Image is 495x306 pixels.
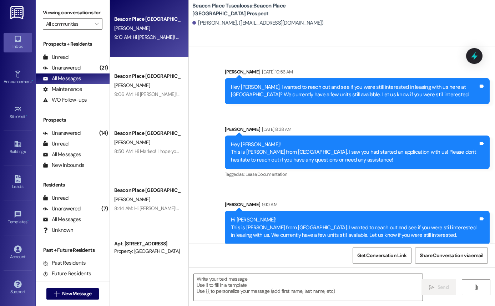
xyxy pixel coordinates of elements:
i:  [54,291,59,297]
div: [DATE] 10:56 AM [260,68,293,76]
i:  [429,285,434,290]
div: (7) [100,203,110,214]
div: 9:10 AM [260,201,277,208]
span: [PERSON_NAME] [114,139,150,146]
div: Residents [36,181,110,189]
div: Past Residents [43,259,86,267]
div: (21) [98,62,110,73]
a: Site Visit • [4,103,32,122]
div: Unanswered [43,64,81,72]
a: Inbox [4,33,32,52]
div: Unread [43,53,69,61]
div: All Messages [43,216,81,223]
div: Beacon Place [GEOGRAPHIC_DATA] Prospect [114,129,180,137]
div: Prospects [36,116,110,124]
a: Leads [4,173,32,192]
div: Unknown [43,226,73,234]
div: Property: [GEOGRAPHIC_DATA] [GEOGRAPHIC_DATA] [114,248,180,255]
button: Send [421,279,456,295]
div: 9:06 AM: Hi [PERSON_NAME]! I saw that you came to look [DATE]! If you have any questions or need ... [114,91,443,97]
span: [PERSON_NAME] [114,82,150,88]
span: New Message [62,290,91,297]
a: Account [4,243,32,262]
span: • [26,113,27,118]
div: WO Follow-ups [43,96,87,104]
div: [PERSON_NAME] [225,68,490,78]
div: All Messages [43,75,81,82]
div: Maintenance [43,86,82,93]
div: Unread [43,194,69,202]
div: Prospects + Residents [36,40,110,48]
div: [PERSON_NAME] [225,201,490,211]
div: [PERSON_NAME] [225,126,490,136]
div: Hey [PERSON_NAME]! This is [PERSON_NAME] from [GEOGRAPHIC_DATA]. I saw you had started an applica... [231,141,478,164]
div: [PERSON_NAME]. ([EMAIL_ADDRESS][DOMAIN_NAME]) [192,19,324,27]
div: Future Residents [43,270,91,277]
a: Buildings [4,138,32,157]
div: Beacon Place [GEOGRAPHIC_DATA] Prospect [114,72,180,80]
span: Share Conversation via email [420,252,483,259]
i:  [95,21,99,27]
span: [PERSON_NAME] [114,196,150,203]
input: All communities [46,18,91,30]
span: Documentation [257,171,287,177]
a: Support [4,278,32,297]
span: Get Conversation Link [357,252,406,259]
span: • [32,78,33,83]
div: Unanswered [43,129,81,137]
span: [PERSON_NAME] [114,25,150,31]
div: Unread [43,140,69,148]
button: New Message [46,288,99,300]
div: Beacon Place [GEOGRAPHIC_DATA] Prospect [114,187,180,194]
label: Viewing conversations for [43,7,102,18]
button: Get Conversation Link [353,248,411,264]
div: Tagged as: [225,169,490,179]
div: New Inbounds [43,162,84,169]
button: Share Conversation via email [415,248,488,264]
img: ResiDesk Logo [10,6,25,19]
div: Beacon Place [GEOGRAPHIC_DATA] Prospect [114,15,180,23]
b: Beacon Place Tuscaloosa: Beacon Place [GEOGRAPHIC_DATA] Prospect [192,2,335,17]
div: Apt. [STREET_ADDRESS] [114,240,180,248]
div: (14) [97,128,110,139]
div: Hi [PERSON_NAME]! This is [PERSON_NAME] from [GEOGRAPHIC_DATA]. I wanted to reach out and see if ... [231,216,478,239]
div: All Messages [43,151,81,158]
i:  [473,285,479,290]
div: Hey [PERSON_NAME], I wanted to reach out and see if you were still interested in leasing with us ... [231,83,478,99]
div: Past + Future Residents [36,246,110,254]
span: Lease , [246,171,257,177]
span: • [27,218,29,223]
a: Templates • [4,208,32,228]
div: Unanswered [43,205,81,213]
div: [DATE] 8:38 AM [260,126,291,133]
span: Send [438,284,449,291]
